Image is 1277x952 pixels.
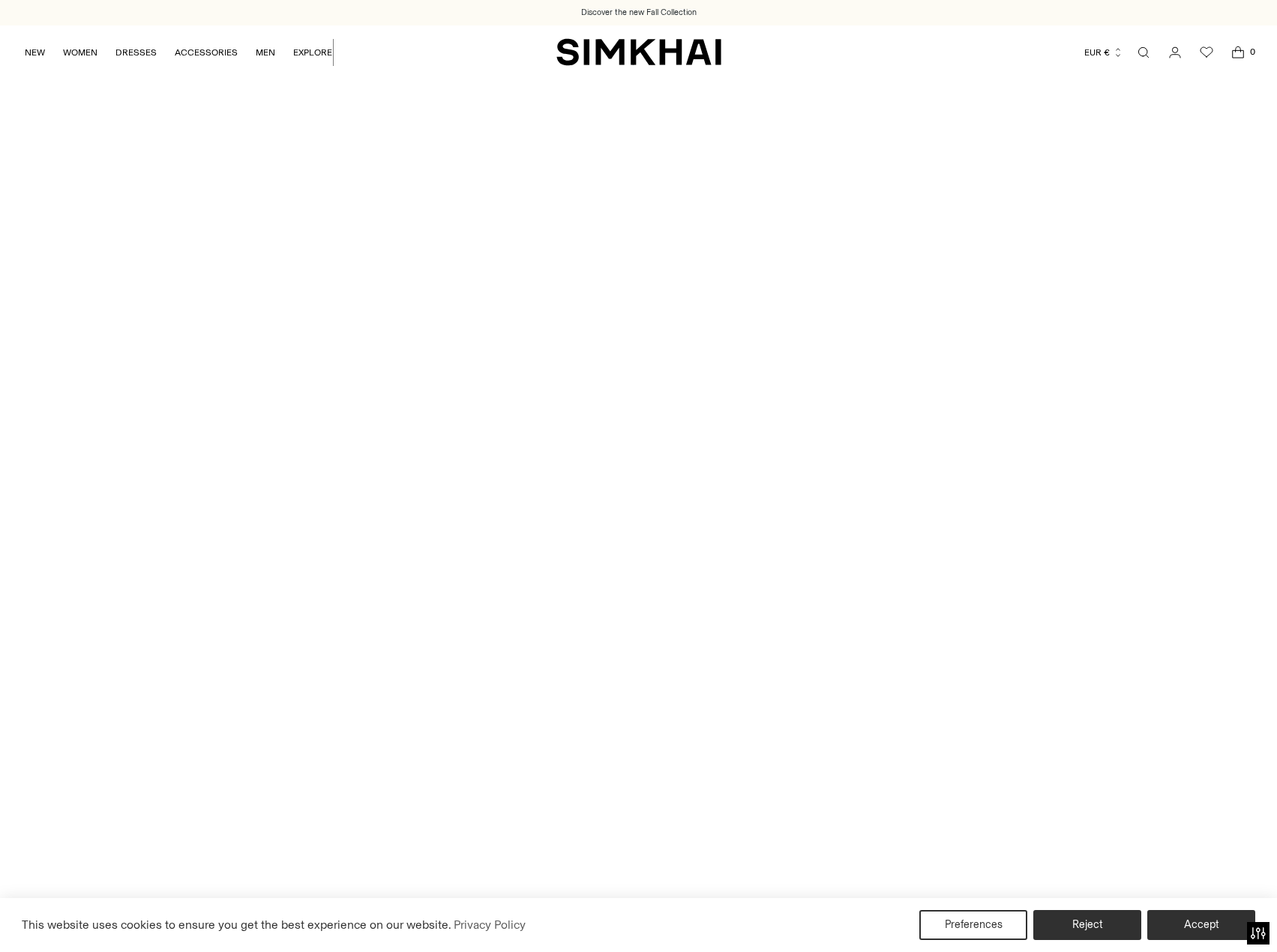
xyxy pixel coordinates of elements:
[293,36,332,69] a: EXPLORE
[256,36,275,69] a: MEN
[1129,37,1159,67] a: Open search modal
[1223,37,1253,67] a: Open cart modal
[1246,45,1259,58] span: 0
[1084,36,1123,69] button: EUR €
[63,36,97,69] a: WOMEN
[1033,910,1141,940] button: Reject
[1160,37,1190,67] a: Go to the account page
[1147,910,1255,940] button: Accept
[556,37,721,67] a: SIMKHAI
[22,918,451,932] span: This website uses cookies to ensure you get the best experience on our website.
[919,910,1027,940] button: Preferences
[25,36,45,69] a: NEW
[175,36,238,69] a: ACCESSORIES
[1192,37,1222,67] a: Wishlist
[451,914,528,936] a: Privacy Policy (opens in a new tab)
[115,36,157,69] a: DRESSES
[581,7,697,19] a: Discover the new Fall Collection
